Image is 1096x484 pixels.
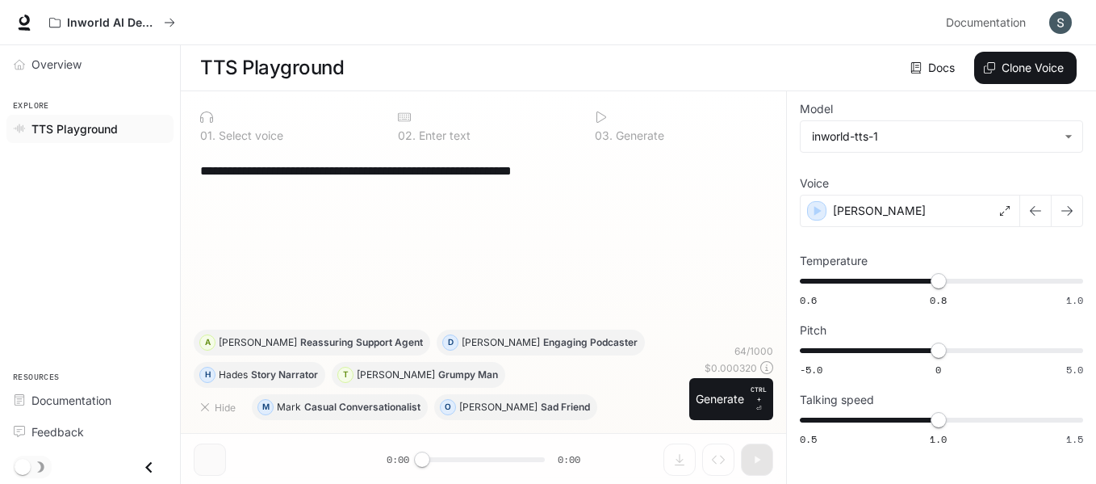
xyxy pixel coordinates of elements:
button: T[PERSON_NAME]Grumpy Man [332,362,505,388]
p: Talking speed [800,394,874,406]
span: 0.6 [800,293,817,307]
p: Enter text [416,130,471,141]
button: GenerateCTRL +⏎ [689,378,773,420]
p: [PERSON_NAME] [459,402,538,412]
div: inworld-tts-1 [812,128,1056,145]
p: [PERSON_NAME] [462,338,540,347]
p: Temperature [800,255,868,267]
p: Engaging Podcaster [543,338,638,347]
button: HHadesStory Narrator [194,362,325,388]
div: H [200,362,215,388]
p: 0 3 . [595,130,613,141]
p: Reassuring Support Agent [300,338,423,347]
span: Feedback [31,423,84,440]
span: Dark mode toggle [15,457,31,475]
img: User avatar [1049,11,1072,34]
h1: TTS Playground [200,52,344,84]
div: A [200,330,215,356]
button: Hide [194,394,245,420]
p: Generate [613,130,664,141]
p: Story Narrator [251,370,318,380]
a: Documentation [939,6,1038,39]
span: Overview [31,56,82,73]
p: Inworld AI Demos [67,16,157,30]
span: Documentation [946,13,1026,33]
span: TTS Playground [31,120,118,137]
div: T [338,362,353,388]
p: Pitch [800,325,826,336]
button: All workspaces [42,6,182,39]
p: CTRL + [751,385,767,404]
span: 0.8 [930,293,947,307]
p: [PERSON_NAME] [833,203,926,219]
a: TTS Playground [6,115,174,143]
a: Docs [907,52,961,84]
span: 1.5 [1066,432,1083,446]
p: Hades [219,370,248,380]
p: Select voice [215,130,283,141]
button: MMarkCasual Conversationalist [252,394,428,420]
button: Close drawer [131,451,167,484]
div: O [441,394,455,420]
p: 0 2 . [398,130,416,141]
p: Sad Friend [541,402,590,412]
button: D[PERSON_NAME]Engaging Podcaster [437,330,645,356]
button: O[PERSON_NAME]Sad Friend [434,394,597,420]
button: User avatar [1044,6,1077,39]
p: Casual Conversationalist [304,402,420,412]
div: M [258,394,273,420]
a: Overview [6,50,174,78]
span: -5.0 [800,363,822,377]
span: 1.0 [1066,293,1083,307]
span: Documentation [31,392,111,409]
p: Mark [277,402,301,412]
button: A[PERSON_NAME]Reassuring Support Agent [194,330,430,356]
span: 1.0 [930,432,947,446]
p: Grumpy Man [438,370,498,380]
button: Clone Voice [974,52,1077,84]
a: Feedback [6,418,174,446]
p: [PERSON_NAME] [219,338,297,347]
p: ⏎ [751,385,767,414]
span: 5.0 [1066,363,1083,377]
p: [PERSON_NAME] [357,370,435,380]
span: 0 [935,363,941,377]
div: inworld-tts-1 [801,121,1082,152]
span: 0.5 [800,432,817,446]
p: 0 1 . [200,130,215,141]
p: Voice [800,178,829,189]
p: Model [800,103,833,115]
div: D [443,330,458,356]
a: Documentation [6,386,174,415]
